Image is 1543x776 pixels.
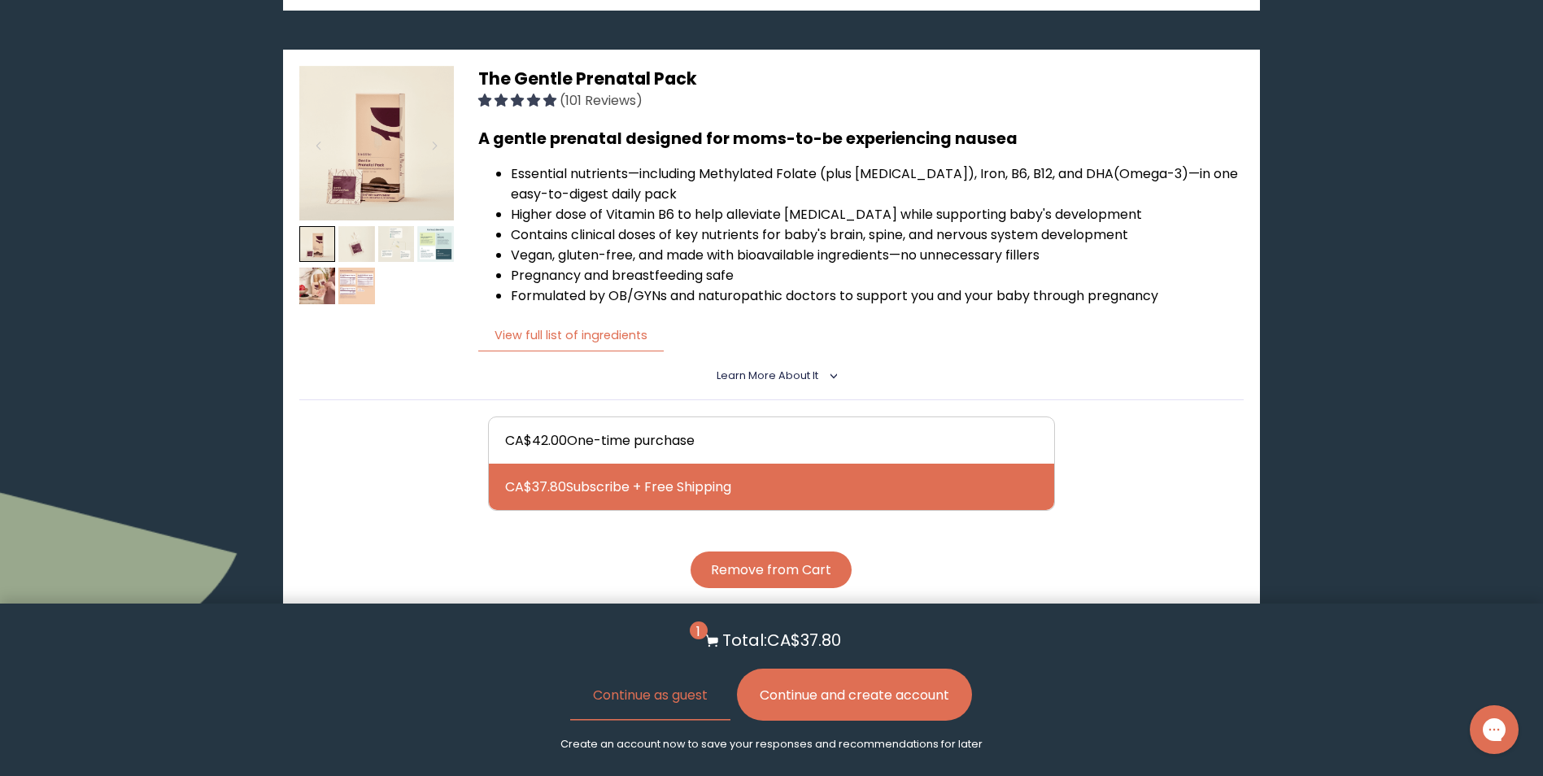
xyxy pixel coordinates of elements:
li: Essential nutrients—including Methylated Folate (plus [MEDICAL_DATA]), Iron, B6, B12, and DHA (Om... [511,163,1244,204]
span: (101 Reviews) [560,91,643,110]
button: Continue as guest [570,669,730,721]
img: thumbnail image [417,226,454,263]
img: thumbnail image [338,268,375,304]
img: thumbnail image [378,226,415,263]
li: Higher dose of Vitamin B6 to help alleviate [MEDICAL_DATA] while supporting baby's development [511,204,1244,225]
li: Contains clinical doses of key nutrients for baby's brain, spine, and nervous system development [511,225,1244,245]
i: < [823,372,838,380]
span: The Gentle Prenatal Pack [478,67,697,90]
span: Pregnancy and breastfeeding safe [511,266,734,285]
img: thumbnail image [299,226,336,263]
span: 4.94 stars [478,91,560,110]
img: thumbnail image [299,268,336,304]
img: thumbnail image [338,226,375,263]
li: Formulated by OB/GYNs and naturopathic doctors to support you and your baby through pregnancy [511,286,1244,306]
button: Continue and create account [737,669,972,721]
iframe: Gorgias live chat messenger [1462,700,1527,760]
span: Learn More About it [717,368,818,382]
li: Vegan, gluten-free, and made with bioavailable ingredients—no unnecessary fillers [511,245,1244,265]
button: View full list of ingredients [478,319,664,352]
h3: A gentle prenatal designed for moms-to-be experiencing nausea [478,127,1244,150]
button: Remove from Cart [691,551,852,588]
summary: Learn More About it < [717,368,826,383]
p: Total: CA$37.80 [722,628,841,652]
span: 1 [690,621,708,639]
img: thumbnail image [299,66,454,220]
p: Create an account now to save your responses and recommendations for later [560,737,983,752]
